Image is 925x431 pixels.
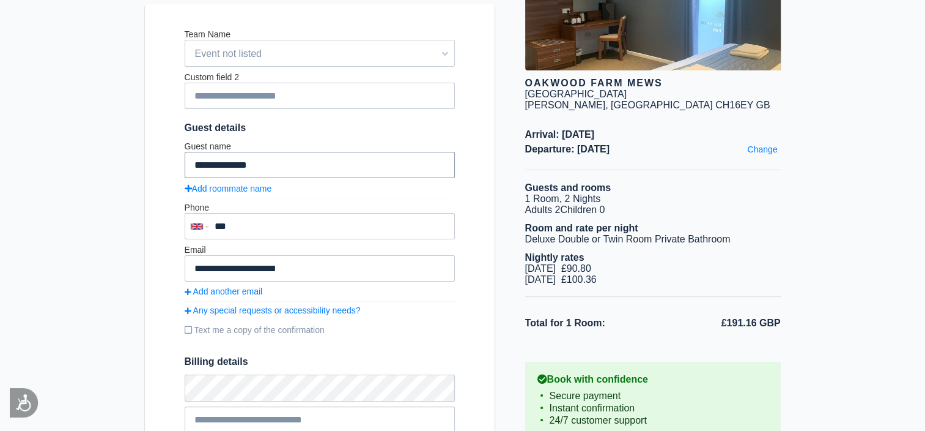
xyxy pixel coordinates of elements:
[744,141,780,157] a: Change
[186,214,212,238] div: United Kingdom: +44
[525,100,608,110] span: [PERSON_NAME],
[537,374,768,385] b: Book with confidence
[715,100,753,110] span: CH16EY
[185,245,206,255] label: Email
[537,390,768,402] li: Secure payment
[185,320,455,340] label: Text me a copy of the confirmation
[525,89,627,100] div: [GEOGRAPHIC_DATA]
[185,287,455,296] a: Add another email
[537,402,768,414] li: Instant confirmation
[525,223,638,233] b: Room and rate per night
[525,263,591,274] span: [DATE] £90.80
[525,204,781,215] li: Adults 2
[525,274,597,285] span: [DATE] £100.36
[560,204,605,215] span: Children 0
[185,122,455,133] span: Guest details
[525,234,781,245] li: Deluxe Double or Twin Room Private Bathroom
[756,100,770,110] span: GB
[525,252,584,263] b: Nightly rates
[537,414,768,427] li: 24/7 customer support
[185,203,209,212] label: Phone
[185,29,230,39] label: Team Name
[185,356,455,367] span: Billing details
[653,315,781,331] li: £191.16 GBP
[525,193,781,204] li: 1 Room, 2 Nights
[185,184,272,193] a: Add roommate name
[611,100,713,110] span: [GEOGRAPHIC_DATA]
[525,315,653,331] li: Total for 1 Room:
[185,72,239,82] label: Custom field 2
[185,305,455,315] a: Any special requests or accessibility needs?
[525,144,781,155] span: Departure: [DATE]
[185,141,231,151] label: Guest name
[185,43,454,64] span: Event not listed
[525,129,781,140] span: Arrival: [DATE]
[525,182,611,193] b: Guests and rooms
[525,78,781,89] div: Oakwood Farm Mews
